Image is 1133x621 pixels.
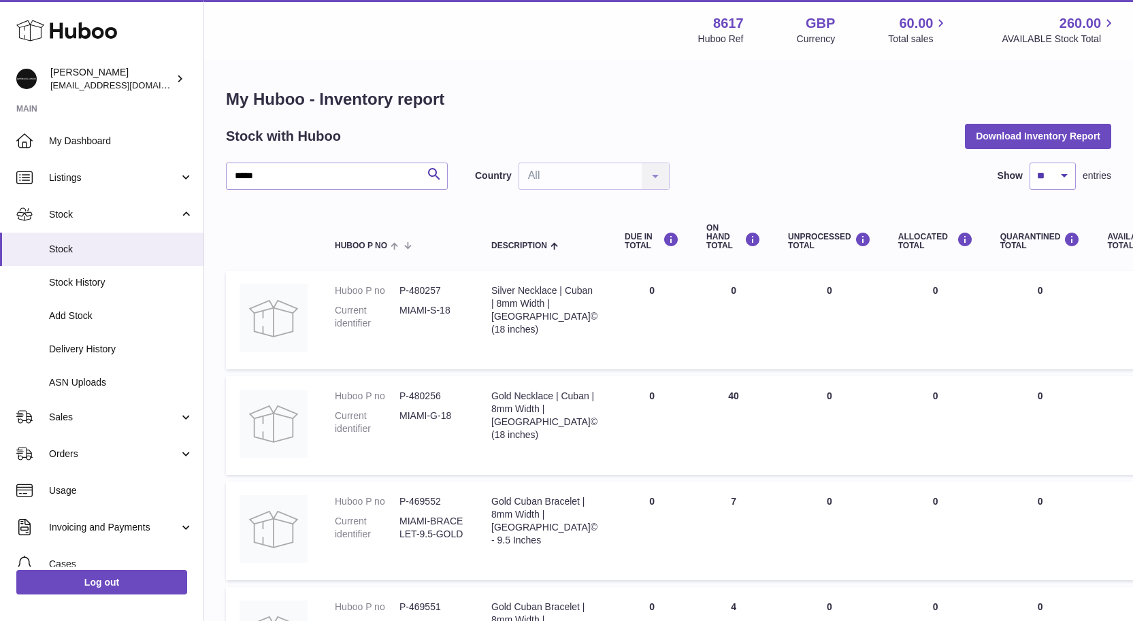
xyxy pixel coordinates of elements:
[475,169,512,182] label: Country
[806,14,835,33] strong: GBP
[49,243,193,256] span: Stock
[1002,14,1117,46] a: 260.00 AVAILABLE Stock Total
[1038,496,1043,507] span: 0
[491,495,597,547] div: Gold Cuban Bracelet | 8mm Width | [GEOGRAPHIC_DATA]© - 9.5 Inches
[611,271,693,369] td: 0
[49,558,193,571] span: Cases
[797,33,836,46] div: Currency
[240,284,308,352] img: product image
[335,601,399,614] dt: Huboo P no
[1038,601,1043,612] span: 0
[50,66,173,92] div: [PERSON_NAME]
[788,232,871,250] div: UNPROCESSED Total
[1002,33,1117,46] span: AVAILABLE Stock Total
[16,570,187,594] a: Log out
[49,208,179,221] span: Stock
[49,135,193,148] span: My Dashboard
[49,521,179,534] span: Invoicing and Payments
[399,304,464,330] dd: MIAMI-S-18
[399,495,464,508] dd: P-469552
[899,14,933,33] span: 60.00
[1038,390,1043,401] span: 0
[335,390,399,403] dt: Huboo P no
[774,271,885,369] td: 0
[50,80,200,90] span: [EMAIL_ADDRESS][DOMAIN_NAME]
[399,409,464,435] dd: MIAMI-G-18
[888,14,949,46] a: 60.00 Total sales
[335,495,399,508] dt: Huboo P no
[335,241,387,250] span: Huboo P no
[399,515,464,541] dd: MIAMI-BRACELET-9.5-GOLD
[698,33,744,46] div: Huboo Ref
[998,169,1023,182] label: Show
[706,224,761,251] div: ON HAND Total
[49,411,179,424] span: Sales
[240,495,308,563] img: product image
[885,482,987,580] td: 0
[611,482,693,580] td: 0
[399,601,464,614] dd: P-469551
[16,69,37,89] img: hello@alfredco.com
[885,271,987,369] td: 0
[49,343,193,356] span: Delivery History
[611,376,693,475] td: 0
[774,376,885,475] td: 0
[335,409,399,435] dt: Current identifier
[888,33,949,46] span: Total sales
[693,271,774,369] td: 0
[49,376,193,389] span: ASN Uploads
[335,284,399,297] dt: Huboo P no
[1038,285,1043,296] span: 0
[49,484,193,497] span: Usage
[885,376,987,475] td: 0
[693,482,774,580] td: 7
[49,171,179,184] span: Listings
[49,448,179,460] span: Orders
[491,390,597,441] div: Gold Necklace | Cuban | 8mm Width | [GEOGRAPHIC_DATA]© (18 inches)
[491,241,547,250] span: Description
[965,124,1111,148] button: Download Inventory Report
[399,390,464,403] dd: P-480256
[49,309,193,322] span: Add Stock
[625,232,679,250] div: DUE IN TOTAL
[1060,14,1101,33] span: 260.00
[49,276,193,289] span: Stock History
[1083,169,1111,182] span: entries
[240,390,308,458] img: product image
[491,284,597,336] div: Silver Necklace | Cuban | 8mm Width | [GEOGRAPHIC_DATA]© (18 inches)
[1000,232,1081,250] div: QUARANTINED Total
[693,376,774,475] td: 40
[226,88,1111,110] h1: My Huboo - Inventory report
[898,232,973,250] div: ALLOCATED Total
[774,482,885,580] td: 0
[713,14,744,33] strong: 8617
[399,284,464,297] dd: P-480257
[335,515,399,541] dt: Current identifier
[226,127,341,146] h2: Stock with Huboo
[335,304,399,330] dt: Current identifier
